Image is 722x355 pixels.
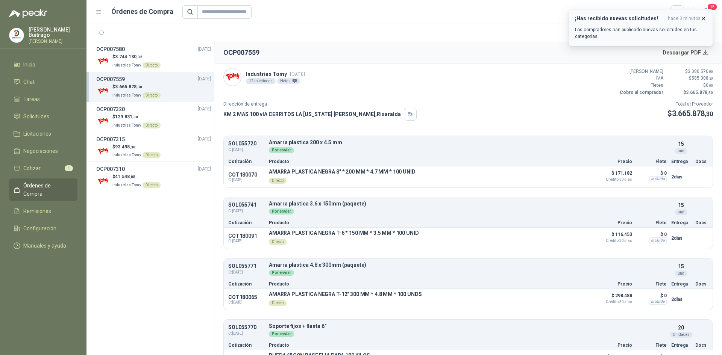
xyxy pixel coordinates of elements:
p: Flete [637,282,667,286]
p: $ [668,75,713,82]
a: Configuración [9,221,77,236]
p: Docs [695,221,708,225]
h3: OCP007310 [96,165,125,173]
p: $ 0 [637,291,667,300]
a: Licitaciones [9,127,77,141]
button: 15 [699,5,713,19]
p: Total al Proveedor [667,101,713,108]
p: Docs [695,159,708,164]
p: Entrega [671,221,691,225]
span: ,30 [130,145,135,149]
a: OCP007315[DATE] Company Logo$93.498,30Industrias TomyDirecto [96,135,211,159]
div: und [675,148,687,154]
img: Company Logo [9,28,24,42]
span: 1 [65,165,73,171]
p: 2 días [671,295,691,304]
p: Flete [637,343,667,347]
span: ,30 [137,85,142,89]
p: Docs [695,343,708,347]
p: $ 0 [637,230,667,239]
div: 12 solicitudes [246,78,276,84]
span: [DATE] [198,46,211,53]
span: 3.665.878 [686,90,713,95]
p: [PERSON_NAME] [29,39,77,44]
p: $ [112,113,161,121]
div: Notas [277,78,300,84]
p: $ 116.453 [595,230,632,243]
p: AMARRA PLASTICA NEGRA 8" * 200 MM * 4.7 MM * 100 UNID [269,169,416,175]
p: IVA [618,75,663,82]
span: C: [DATE] [228,147,264,153]
p: 15 [678,140,684,148]
a: Remisiones [9,204,77,218]
h3: OCP007559 [96,75,125,83]
p: Flete [637,159,667,164]
p: [PERSON_NAME] Buitrago [29,27,77,38]
span: [DATE] [198,166,211,173]
p: Dirección de entrega [223,101,417,108]
div: Directo [143,122,161,128]
p: $ [112,144,161,151]
img: Company Logo [96,85,109,98]
p: Cotización [228,159,264,164]
a: OCP007559[DATE] Company Logo$3.665.878,30Industrias TomyDirecto [96,75,211,99]
p: $ [668,68,713,75]
img: Company Logo [96,144,109,157]
p: Soporte fijos + llanta 6" [269,323,667,329]
a: Negociaciones [9,144,77,158]
p: Producto [269,282,590,286]
div: Por enviar [269,270,294,276]
p: COT180070 [228,172,264,178]
span: Crédito 30 días [595,178,632,181]
p: 2 días [671,234,691,243]
span: Solicitudes [23,112,49,121]
p: Amarra plastica 4.8 x 300mm (paquete) [269,262,667,268]
span: Crédito 30 días [595,239,632,243]
p: SOL055720 [228,141,264,147]
span: ,38 [132,115,138,119]
span: Manuales y ayuda [23,242,66,250]
a: Inicio [9,57,77,72]
span: ,85 [130,175,135,179]
div: Por enviar [269,147,294,153]
p: Fletes [618,82,663,89]
div: Directo [143,92,161,98]
div: Incluido [649,299,667,305]
img: Company Logo [96,174,109,187]
span: 3.665.878 [672,109,713,118]
p: 15 [678,201,684,209]
p: 2 días [671,172,691,181]
span: C: [DATE] [228,300,264,305]
p: $ [112,173,161,180]
span: ,30 [705,110,713,118]
a: OCP007310[DATE] Company Logo$41.548,85Industrias TomyDirecto [96,165,211,189]
div: Incluido [649,237,667,243]
p: Flete [637,221,667,225]
span: [DATE] [198,106,211,113]
h3: OCP007315 [96,135,125,144]
p: Industrias Tomy [246,70,305,78]
span: 3.744.130 [115,54,142,59]
p: $ [668,82,713,89]
span: ,00 [708,83,713,88]
p: AMARRA PLASTICA NEGRA T-6 * 150 MM * 3.5 MM * 100 UNID [269,230,419,236]
span: [DATE] [290,71,305,77]
p: Entrega [671,159,691,164]
span: hace 3 minutos [668,15,701,22]
span: 3.665.878 [115,84,142,89]
a: OCP007580[DATE] Company Logo$3.744.130,32Industrias TomyDirecto [96,45,211,69]
span: Crédito 30 días [595,300,632,304]
a: Cotizar1 [9,161,77,175]
span: 15 [707,3,717,11]
a: OCP007320[DATE] Company Logo$129.831,38Industrias TomyDirecto [96,105,211,129]
span: Inicio [23,60,35,69]
p: Cotización [228,282,264,286]
p: Docs [695,282,708,286]
div: Directo [143,62,161,68]
p: Amarra plastica 200 x 4.5 mm [269,140,667,145]
div: Directo [143,152,161,158]
span: C: [DATE] [228,331,264,337]
div: Directo [143,182,161,188]
span: Industrias Tomy [112,123,141,127]
span: Configuración [23,224,56,233]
